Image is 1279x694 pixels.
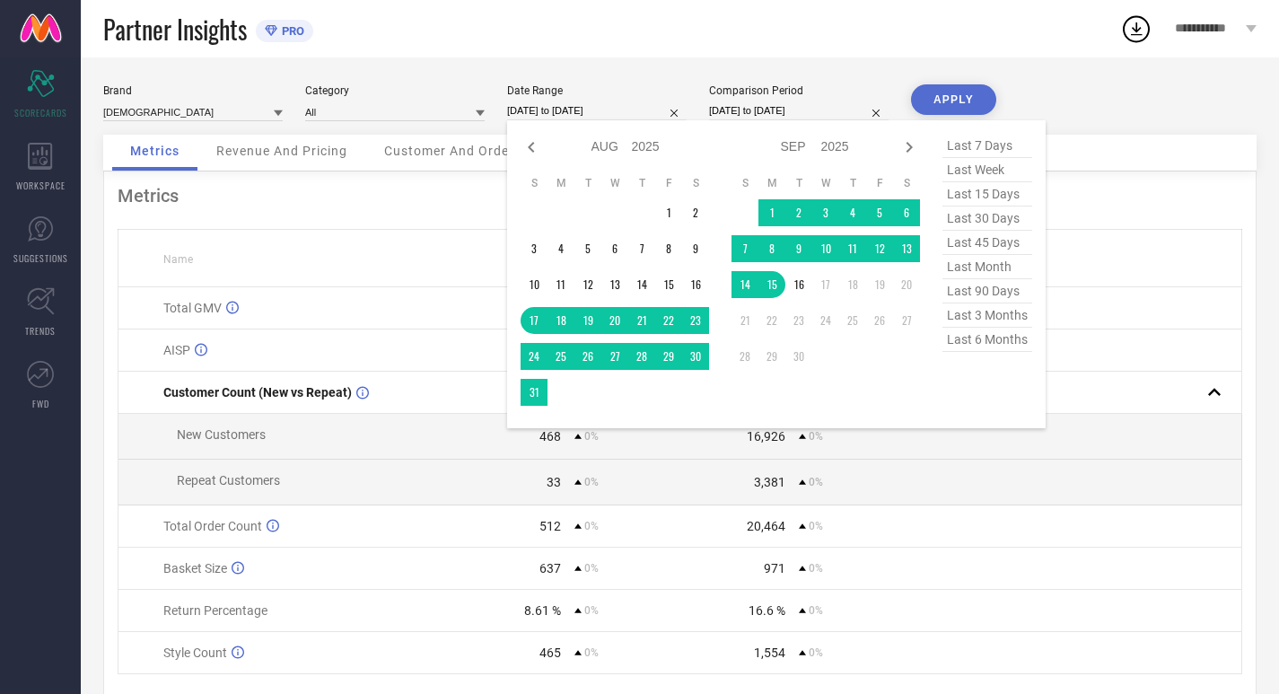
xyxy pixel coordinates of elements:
td: Wed Sep 17 2025 [812,271,839,298]
th: Friday [655,176,682,190]
span: last 30 days [942,206,1032,231]
td: Mon Aug 04 2025 [548,235,574,262]
td: Sat Aug 30 2025 [682,343,709,370]
span: PRO [277,24,304,38]
div: 16,926 [747,429,785,444]
td: Tue Aug 26 2025 [574,343,601,370]
div: Next month [898,136,920,158]
td: Tue Sep 16 2025 [785,271,812,298]
div: 512 [539,519,561,533]
div: Open download list [1120,13,1152,45]
th: Monday [758,176,785,190]
span: Revenue And Pricing [216,144,347,158]
div: Category [305,84,485,97]
span: last 15 days [942,182,1032,206]
td: Tue Sep 02 2025 [785,199,812,226]
td: Thu Aug 28 2025 [628,343,655,370]
span: 0% [809,520,823,532]
td: Thu Sep 25 2025 [839,307,866,334]
td: Tue Sep 09 2025 [785,235,812,262]
div: 465 [539,646,561,660]
td: Sun Aug 17 2025 [521,307,548,334]
span: 0% [584,476,599,488]
td: Thu Aug 14 2025 [628,271,655,298]
th: Monday [548,176,574,190]
td: Sun Sep 07 2025 [731,235,758,262]
td: Mon Sep 15 2025 [758,271,785,298]
th: Friday [866,176,893,190]
div: Brand [103,84,283,97]
th: Tuesday [574,176,601,190]
span: AISP [163,343,190,357]
div: Metrics [118,185,1242,206]
td: Sun Aug 03 2025 [521,235,548,262]
input: Select date range [507,101,687,120]
span: Total Order Count [163,519,262,533]
span: last 90 days [942,279,1032,303]
td: Mon Sep 22 2025 [758,307,785,334]
span: last 7 days [942,134,1032,158]
th: Saturday [682,176,709,190]
span: Name [163,253,193,266]
div: 20,464 [747,519,785,533]
th: Sunday [731,176,758,190]
span: last 6 months [942,328,1032,352]
td: Fri Sep 26 2025 [866,307,893,334]
span: Style Count [163,646,227,660]
div: 33 [547,475,561,489]
button: APPLY [911,84,996,115]
td: Sun Sep 21 2025 [731,307,758,334]
span: TRENDS [25,324,56,338]
span: 0% [809,476,823,488]
td: Thu Aug 21 2025 [628,307,655,334]
span: Basket Size [163,561,227,575]
span: Partner Insights [103,11,247,48]
td: Sat Sep 13 2025 [893,235,920,262]
td: Wed Aug 13 2025 [601,271,628,298]
div: 468 [539,429,561,444]
span: last 45 days [942,231,1032,255]
th: Thursday [839,176,866,190]
div: Date Range [507,84,687,97]
span: Total GMV [163,301,222,315]
span: 0% [584,604,599,617]
input: Select comparison period [709,101,889,120]
span: SUGGESTIONS [13,251,68,265]
div: 3,381 [754,475,785,489]
td: Fri Aug 22 2025 [655,307,682,334]
td: Sat Aug 02 2025 [682,199,709,226]
td: Thu Sep 04 2025 [839,199,866,226]
td: Wed Sep 24 2025 [812,307,839,334]
span: Return Percentage [163,603,267,618]
span: 0% [584,430,599,443]
span: 0% [809,430,823,443]
td: Sun Sep 28 2025 [731,343,758,370]
td: Sat Aug 09 2025 [682,235,709,262]
span: 0% [584,520,599,532]
span: 0% [809,604,823,617]
span: Repeat Customers [177,473,280,488]
td: Sat Sep 20 2025 [893,271,920,298]
span: WORKSPACE [16,179,66,192]
td: Mon Sep 01 2025 [758,199,785,226]
td: Tue Aug 12 2025 [574,271,601,298]
td: Tue Aug 19 2025 [574,307,601,334]
td: Fri Sep 12 2025 [866,235,893,262]
td: Sat Aug 23 2025 [682,307,709,334]
td: Sun Sep 14 2025 [731,271,758,298]
td: Fri Aug 15 2025 [655,271,682,298]
span: Customer Count (New vs Repeat) [163,385,352,400]
span: New Customers [177,427,266,442]
td: Sat Sep 27 2025 [893,307,920,334]
span: Metrics [130,144,180,158]
td: Wed Aug 06 2025 [601,235,628,262]
td: Tue Sep 30 2025 [785,343,812,370]
td: Sat Sep 06 2025 [893,199,920,226]
td: Wed Sep 03 2025 [812,199,839,226]
th: Wednesday [601,176,628,190]
span: last month [942,255,1032,279]
th: Saturday [893,176,920,190]
div: Comparison Period [709,84,889,97]
td: Mon Sep 08 2025 [758,235,785,262]
td: Wed Aug 20 2025 [601,307,628,334]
